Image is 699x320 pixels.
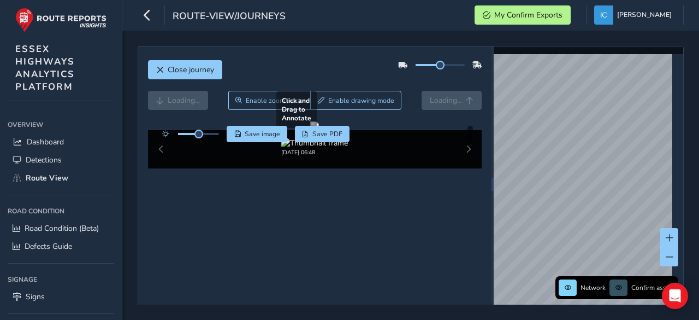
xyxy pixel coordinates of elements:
[227,126,287,142] button: Save
[594,5,676,25] button: [PERSON_NAME]
[26,292,45,302] span: Signs
[631,283,675,292] span: Confirm assets
[245,130,280,138] span: Save image
[27,137,64,147] span: Dashboard
[15,43,75,93] span: ESSEX HIGHWAYS ANALYTICS PLATFORM
[8,133,114,151] a: Dashboard
[310,91,401,110] button: Draw
[617,5,672,25] span: [PERSON_NAME]
[228,91,311,110] button: Zoom
[312,130,342,138] span: Save PDF
[281,148,348,156] div: [DATE] 06:48
[15,8,106,32] img: rr logo
[173,9,286,25] span: route-view/journeys
[246,96,304,105] span: Enable zoom mode
[26,173,68,183] span: Route View
[26,155,62,165] span: Detections
[148,60,222,79] button: Close journey
[295,126,350,142] button: PDF
[328,96,394,105] span: Enable drawing mode
[8,271,114,288] div: Signage
[8,117,114,133] div: Overview
[8,169,114,187] a: Route View
[662,283,688,309] div: Open Intercom Messenger
[8,151,114,169] a: Detections
[494,10,562,20] span: My Confirm Exports
[8,203,114,219] div: Road Condition
[475,5,571,25] button: My Confirm Exports
[8,288,114,306] a: Signs
[25,241,72,252] span: Defects Guide
[580,283,606,292] span: Network
[8,219,114,237] a: Road Condition (Beta)
[594,5,613,25] img: diamond-layout
[168,65,214,75] span: Close journey
[281,138,348,148] img: Thumbnail frame
[8,237,114,255] a: Defects Guide
[25,223,99,234] span: Road Condition (Beta)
